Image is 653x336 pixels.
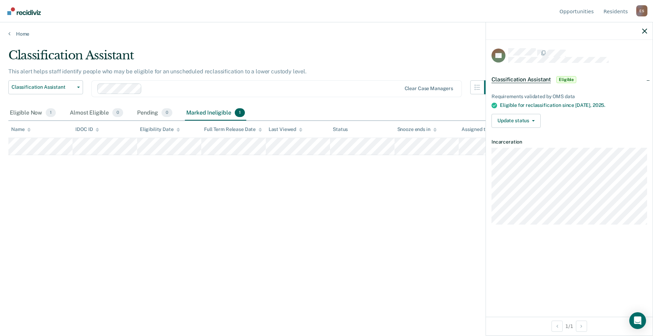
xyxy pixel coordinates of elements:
[8,48,498,68] div: Classification Assistant
[269,126,302,132] div: Last Viewed
[461,126,494,132] div: Assigned to
[576,321,587,332] button: Next Opportunity
[593,102,605,108] span: 2025.
[46,108,56,117] span: 1
[491,139,647,145] dt: Incarceration
[12,84,74,90] span: Classification Assistant
[204,126,262,132] div: Full Term Release Date
[11,126,31,132] div: Name
[185,105,246,121] div: Marked Ineligible
[491,94,647,100] div: Requirements validated by OMS data
[8,31,645,37] a: Home
[486,68,653,91] div: Classification AssistantEligible
[556,76,576,83] span: Eligible
[7,7,41,15] img: Recidiviz
[405,86,453,92] div: Clear case managers
[235,108,245,117] span: 1
[500,102,647,108] div: Eligible for reclassification since [DATE],
[491,76,551,83] span: Classification Assistant
[397,126,437,132] div: Snooze ends in
[8,105,57,121] div: Eligible Now
[636,5,647,16] div: E S
[333,126,348,132] div: Status
[629,312,646,329] div: Open Intercom Messenger
[551,321,563,332] button: Previous Opportunity
[136,105,174,121] div: Pending
[68,105,125,121] div: Almost Eligible
[75,126,99,132] div: IDOC ID
[486,317,653,335] div: 1 / 1
[636,5,647,16] button: Profile dropdown button
[140,126,180,132] div: Eligibility Date
[8,68,307,75] p: This alert helps staff identify people who may be eligible for an unscheduled reclassification to...
[491,114,541,128] button: Update status
[162,108,172,117] span: 0
[112,108,123,117] span: 0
